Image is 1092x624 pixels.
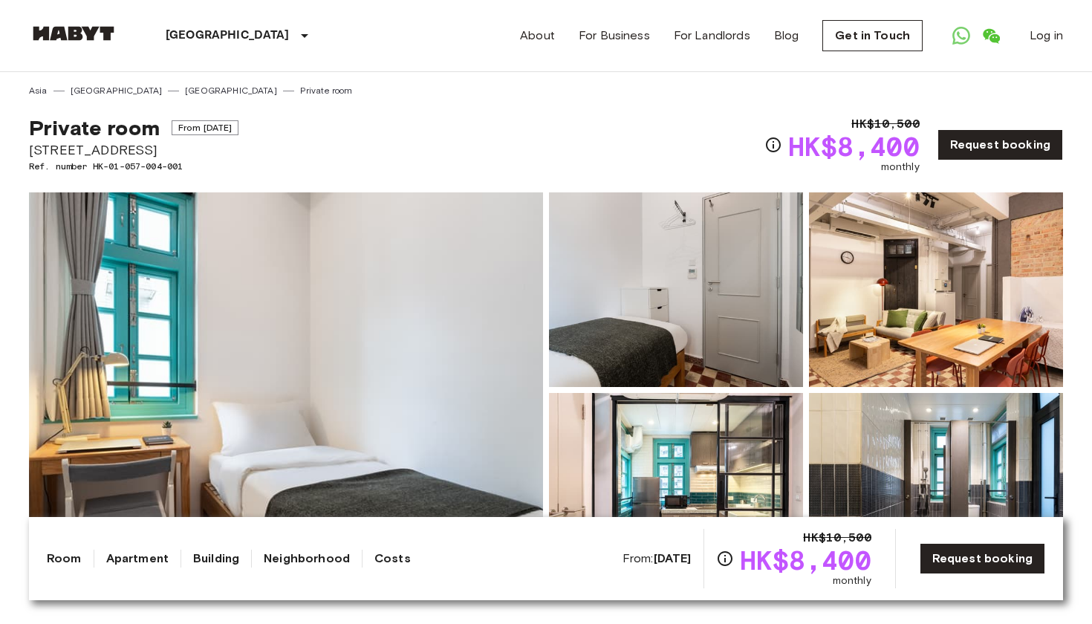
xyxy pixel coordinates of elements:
[716,550,734,568] svg: Check cost overview for full price breakdown. Please note that discounts apply to new joiners onl...
[29,115,160,140] span: Private room
[520,27,555,45] a: About
[809,393,1063,588] img: Picture of unit HK-01-057-004-001
[946,21,976,51] a: Open WhatsApp
[374,550,411,568] a: Costs
[29,140,238,160] span: [STREET_ADDRESS]
[803,529,871,547] span: HK$10,500
[788,133,920,160] span: HK$8,400
[29,192,543,588] img: Marketing picture of unit HK-01-057-004-001
[764,136,782,154] svg: Check cost overview for full price breakdown. Please note that discounts apply to new joiners onl...
[106,550,169,568] a: Apartment
[1030,27,1063,45] a: Log in
[822,20,923,51] a: Get in Touch
[674,27,750,45] a: For Landlords
[549,393,803,588] img: Picture of unit HK-01-057-004-001
[47,550,82,568] a: Room
[623,550,692,567] span: From:
[740,547,871,573] span: HK$8,400
[185,84,277,97] a: [GEOGRAPHIC_DATA]
[166,27,290,45] p: [GEOGRAPHIC_DATA]
[71,84,163,97] a: [GEOGRAPHIC_DATA]
[976,21,1006,51] a: Open WeChat
[937,129,1063,160] a: Request booking
[654,551,692,565] b: [DATE]
[774,27,799,45] a: Blog
[881,160,920,175] span: monthly
[29,84,48,97] a: Asia
[579,27,650,45] a: For Business
[549,192,803,387] img: Picture of unit HK-01-057-004-001
[809,192,1063,387] img: Picture of unit HK-01-057-004-001
[300,84,353,97] a: Private room
[851,115,919,133] span: HK$10,500
[264,550,350,568] a: Neighborhood
[172,120,239,135] span: From [DATE]
[29,26,118,41] img: Habyt
[193,550,239,568] a: Building
[833,573,871,588] span: monthly
[920,543,1045,574] a: Request booking
[29,160,238,173] span: Ref. number HK-01-057-004-001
